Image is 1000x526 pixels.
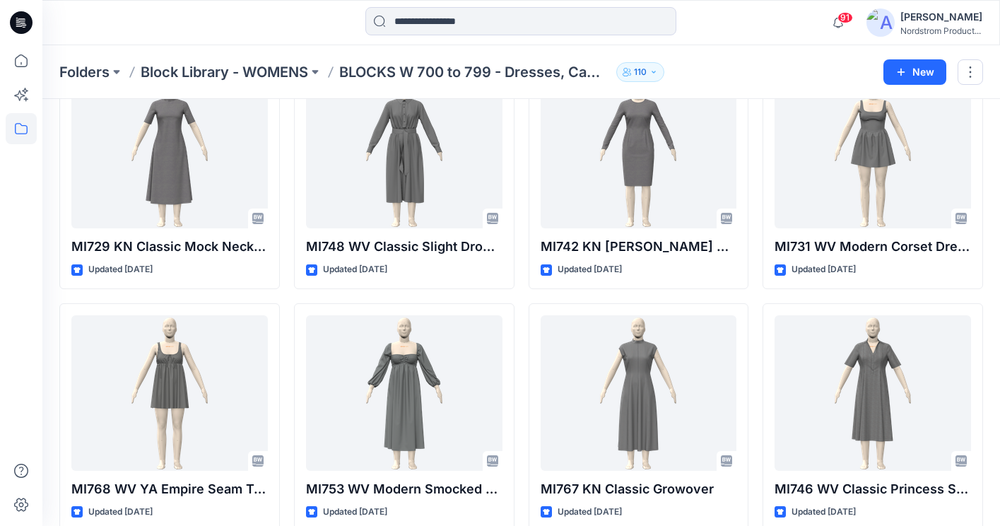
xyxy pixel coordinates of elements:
[558,505,622,520] p: Updated [DATE]
[59,62,110,82] a: Folders
[900,8,982,25] div: [PERSON_NAME]
[775,479,971,499] p: MI746 WV Classic Princess Seam
[541,73,737,228] a: MI742 KN LS Ponte Sheath Dress
[883,59,946,85] button: New
[71,479,268,499] p: MI768 WV YA Empire Seam Tank
[323,505,387,520] p: Updated [DATE]
[541,479,737,499] p: MI767 KN Classic Growover
[775,237,971,257] p: MI731 WV Modern Corset Dress
[792,262,856,277] p: Updated [DATE]
[541,315,737,471] a: MI767 KN Classic Growover
[306,479,502,499] p: MI753 WV Modern Smocked Bodice
[306,73,502,228] a: MI748 WV Classic Slight Drop Shirt Dress
[837,12,853,23] span: 91
[71,237,268,257] p: MI729 KN Classic Mock Neck SS
[306,315,502,471] a: MI753 WV Modern Smocked Bodice
[71,315,268,471] a: MI768 WV YA Empire Seam Tank
[306,237,502,257] p: MI748 WV Classic Slight Drop Shirt Dress
[71,73,268,228] a: MI729 KN Classic Mock Neck SS
[541,237,737,257] p: MI742 KN [PERSON_NAME] Sheath Dress
[616,62,664,82] button: 110
[775,73,971,228] a: MI731 WV Modern Corset Dress
[88,505,153,520] p: Updated [DATE]
[792,505,856,520] p: Updated [DATE]
[558,262,622,277] p: Updated [DATE]
[634,64,647,80] p: 110
[88,262,153,277] p: Updated [DATE]
[866,8,895,37] img: avatar
[339,62,611,82] p: BLOCKS W 700 to 799 - Dresses, Cami's, Gowns, Chemise
[323,262,387,277] p: Updated [DATE]
[900,25,982,36] div: Nordstrom Product...
[141,62,308,82] a: Block Library - WOMENS
[775,315,971,471] a: MI746 WV Classic Princess Seam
